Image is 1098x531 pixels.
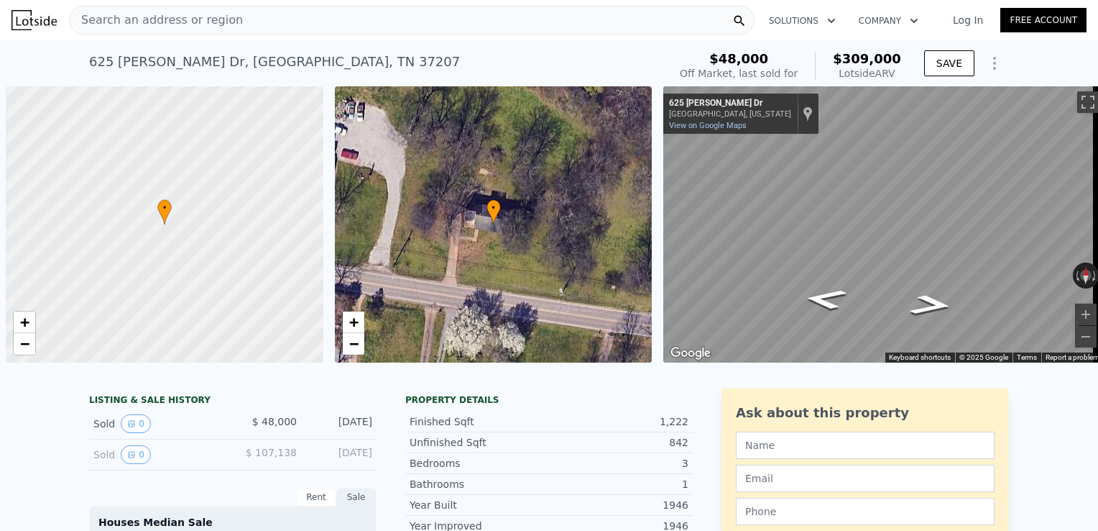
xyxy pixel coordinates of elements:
button: Rotate counterclockwise [1073,263,1081,289]
input: Email [736,465,995,492]
span: + [349,313,358,331]
span: $309,000 [833,51,901,66]
a: Show location on map [803,106,813,122]
button: Keyboard shortcuts [889,353,951,363]
div: 1,222 [549,414,688,429]
button: Zoom out [1075,326,1097,348]
a: Zoom out [14,333,35,355]
div: [GEOGRAPHIC_DATA], [US_STATE] [669,109,791,119]
div: 625 [PERSON_NAME] Dr , [GEOGRAPHIC_DATA] , TN 37207 [89,52,460,72]
a: Zoom out [343,333,364,355]
div: Bathrooms [410,477,549,491]
button: Solutions [757,8,847,34]
div: • [157,199,172,224]
div: 1946 [549,498,688,512]
div: Sold [93,445,221,464]
span: Search an address or region [70,12,243,29]
a: Free Account [1000,8,1087,32]
div: [DATE] [308,445,372,464]
div: Sold [93,414,221,433]
img: Lotside [11,10,57,30]
a: Terms (opens in new tab) [1017,353,1037,361]
path: Go West, Ewing Dr [785,283,864,314]
span: • [157,201,172,214]
span: $ 48,000 [252,416,297,427]
div: 3 [549,456,688,471]
div: Rent [296,488,336,507]
span: $48,000 [709,51,768,66]
span: $ 107,138 [246,447,297,458]
div: Ask about this property [736,403,995,423]
a: Zoom in [343,312,364,333]
div: [DATE] [308,414,372,433]
div: 1 [549,477,688,491]
div: Sale [336,488,377,507]
a: Open this area in Google Maps (opens a new window) [667,344,714,363]
button: Reset the view [1080,263,1092,289]
div: LISTING & SALE HISTORY [89,394,377,409]
span: − [20,335,29,353]
a: View on Google Maps [669,121,747,130]
div: Property details [405,394,693,406]
div: Bedrooms [410,456,549,471]
img: Google [667,344,714,363]
button: View historical data [121,414,151,433]
span: − [349,335,358,353]
button: Company [847,8,930,34]
div: Houses Median Sale [98,515,367,530]
div: Finished Sqft [410,414,549,429]
div: Off Market, last sold for [680,66,798,81]
div: • [486,199,501,224]
div: 625 [PERSON_NAME] Dr [669,98,791,109]
button: Show Options [980,49,1009,78]
span: © 2025 Google [959,353,1008,361]
div: Lotside ARV [833,66,901,81]
div: Year Built [410,498,549,512]
button: Zoom in [1075,304,1097,325]
input: Name [736,432,995,459]
span: + [20,313,29,331]
span: • [486,201,501,214]
button: SAVE [924,50,974,76]
div: 842 [549,435,688,450]
a: Log In [936,13,1000,27]
a: Zoom in [14,312,35,333]
button: View historical data [121,445,151,464]
path: Go East, Ewing Dr [892,290,971,321]
input: Phone [736,498,995,525]
div: Unfinished Sqft [410,435,549,450]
